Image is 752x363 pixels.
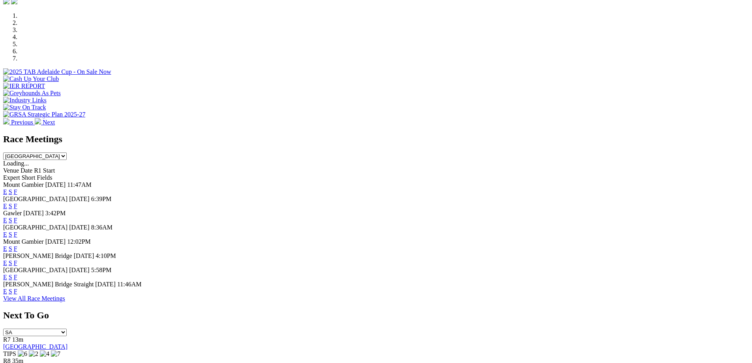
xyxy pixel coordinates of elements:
span: Loading... [3,160,29,167]
a: S [9,288,12,295]
span: [DATE] [45,181,66,188]
span: [DATE] [69,267,90,273]
span: [DATE] [95,281,116,288]
img: Stay On Track [3,104,46,111]
span: Gawler [3,210,22,216]
a: F [14,203,17,209]
span: [DATE] [69,224,90,231]
img: Industry Links [3,97,47,104]
a: E [3,231,7,238]
span: [DATE] [23,210,44,216]
a: F [14,274,17,280]
a: F [14,217,17,224]
a: S [9,245,12,252]
img: Cash Up Your Club [3,75,59,83]
span: [GEOGRAPHIC_DATA] [3,267,68,273]
span: Mount Gambier [3,181,44,188]
span: 4:10PM [96,252,116,259]
a: [GEOGRAPHIC_DATA] [3,343,68,350]
img: 6 [18,350,27,357]
a: S [9,231,12,238]
a: E [3,217,7,224]
span: 5:58PM [91,267,112,273]
a: F [14,245,17,252]
img: Greyhounds As Pets [3,90,61,97]
span: TIPS [3,350,16,357]
span: [GEOGRAPHIC_DATA] [3,196,68,202]
a: E [3,245,7,252]
span: [DATE] [69,196,90,202]
a: E [3,203,7,209]
a: Next [35,119,55,126]
span: Date [21,167,32,174]
span: Expert [3,174,20,181]
span: 11:47AM [67,181,92,188]
a: S [9,203,12,209]
span: [DATE] [74,252,94,259]
span: Previous [11,119,33,126]
span: Venue [3,167,19,174]
span: 3:42PM [45,210,66,216]
img: 2 [29,350,38,357]
span: R7 [3,336,11,343]
span: 6:39PM [91,196,112,202]
span: 8:36AM [91,224,113,231]
a: F [14,288,17,295]
img: IER REPORT [3,83,45,90]
h2: Next To Go [3,310,749,321]
span: Mount Gambier [3,238,44,245]
a: E [3,188,7,195]
img: chevron-left-pager-white.svg [3,118,9,124]
a: S [9,217,12,224]
a: View All Race Meetings [3,295,65,302]
a: F [14,188,17,195]
span: Fields [37,174,52,181]
img: 2025 TAB Adelaide Cup - On Sale Now [3,68,111,75]
a: S [9,274,12,280]
img: 7 [51,350,60,357]
img: GRSA Strategic Plan 2025-27 [3,111,85,118]
a: S [9,188,12,195]
span: [PERSON_NAME] Bridge [3,252,72,259]
span: [PERSON_NAME] Bridge Straight [3,281,94,288]
img: chevron-right-pager-white.svg [35,118,41,124]
a: F [14,260,17,266]
span: [DATE] [45,238,66,245]
a: Previous [3,119,35,126]
span: Next [43,119,55,126]
a: E [3,260,7,266]
img: 4 [40,350,49,357]
a: E [3,288,7,295]
span: 11:46AM [117,281,142,288]
span: Short [22,174,36,181]
span: R1 Start [34,167,55,174]
a: F [14,231,17,238]
a: S [9,260,12,266]
a: E [3,274,7,280]
span: 13m [12,336,23,343]
span: [GEOGRAPHIC_DATA] [3,224,68,231]
h2: Race Meetings [3,134,749,145]
span: 12:02PM [67,238,91,245]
